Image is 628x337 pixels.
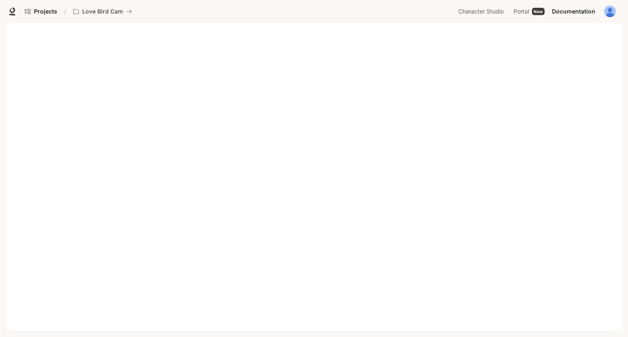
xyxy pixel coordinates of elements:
button: User avatar [602,3,618,20]
iframe: Documentation [7,23,621,337]
img: User avatar [604,6,616,17]
p: Love Bird Cam [82,8,123,15]
a: Character Studio [455,3,509,20]
a: Go to projects [21,3,61,20]
div: / [61,7,70,16]
span: Documentation [552,7,595,17]
a: PortalNew [510,3,548,20]
span: Projects [34,8,57,15]
a: Documentation [549,3,599,20]
button: All workspaces [70,3,136,20]
div: New [532,8,545,15]
span: Character Studio [458,7,504,17]
span: Portal [514,7,529,17]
